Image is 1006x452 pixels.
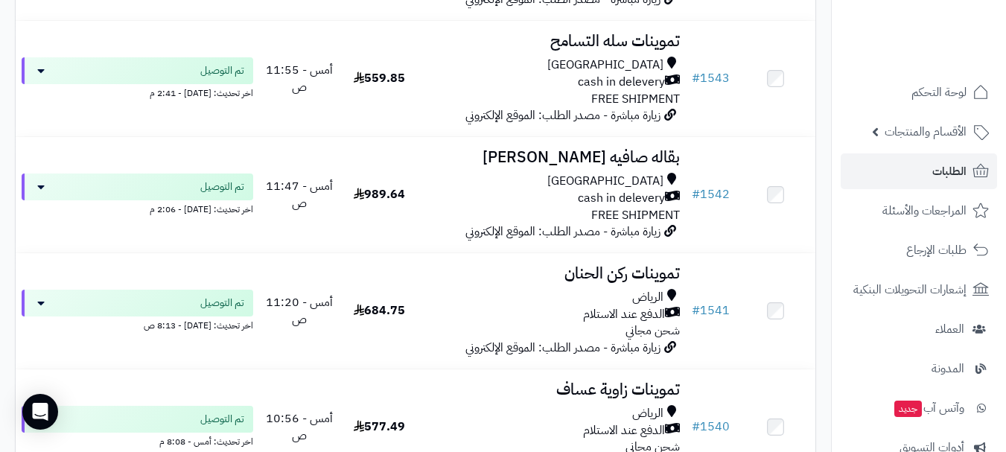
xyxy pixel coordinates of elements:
[932,161,967,182] span: الطلبات
[200,296,244,311] span: تم التوصيل
[583,422,665,439] span: الدفع عند الاستلام
[632,405,663,422] span: الرياض
[266,61,333,96] span: أمس - 11:55 ص
[22,394,58,430] div: Open Intercom Messenger
[578,190,665,207] span: cash in delevery
[465,223,660,241] span: زيارة مباشرة - مصدر الطلب: الموقع الإلكتروني
[906,240,967,261] span: طلبات الإرجاع
[425,265,680,282] h3: تموينات ركن الحنان
[692,302,730,319] a: #1541
[354,185,405,203] span: 989.64
[200,412,244,427] span: تم التوصيل
[893,398,964,418] span: وآتس آب
[911,82,967,103] span: لوحة التحكم
[425,381,680,398] h3: تموينات زاوية عساف
[841,153,997,189] a: الطلبات
[935,319,964,340] span: العملاء
[841,232,997,268] a: طلبات الإرجاع
[425,149,680,166] h3: بقاله صافيه [PERSON_NAME]
[547,173,663,190] span: [GEOGRAPHIC_DATA]
[22,200,253,216] div: اخر تحديث: [DATE] - 2:06 م
[583,306,665,323] span: الدفع عند الاستلام
[841,193,997,229] a: المراجعات والأسئلة
[841,390,997,426] a: وآتس آبجديد
[692,69,700,87] span: #
[591,206,680,224] span: FREE SHIPMENT
[853,279,967,300] span: إشعارات التحويلات البنكية
[354,69,405,87] span: 559.85
[200,63,244,78] span: تم التوصيل
[885,121,967,142] span: الأقسام والمنتجات
[266,177,333,212] span: أمس - 11:47 ص
[266,410,333,445] span: أمس - 10:56 ص
[22,84,253,100] div: اخر تحديث: [DATE] - 2:41 م
[894,401,922,417] span: جديد
[632,289,663,306] span: الرياض
[841,311,997,347] a: العملاء
[200,179,244,194] span: تم التوصيل
[882,200,967,221] span: المراجعات والأسئلة
[692,418,730,436] a: #1540
[578,74,665,91] span: cash in delevery
[841,351,997,386] a: المدونة
[591,90,680,108] span: FREE SHIPMENT
[425,33,680,50] h3: تموينات سله التسامح
[692,302,700,319] span: #
[354,418,405,436] span: 577.49
[266,293,333,328] span: أمس - 11:20 ص
[692,185,700,203] span: #
[692,185,730,203] a: #1542
[547,57,663,74] span: [GEOGRAPHIC_DATA]
[625,322,680,340] span: شحن مجاني
[905,11,992,42] img: logo-2.png
[22,316,253,332] div: اخر تحديث: [DATE] - 8:13 ص
[841,272,997,308] a: إشعارات التحويلات البنكية
[465,106,660,124] span: زيارة مباشرة - مصدر الطلب: الموقع الإلكتروني
[841,74,997,110] a: لوحة التحكم
[354,302,405,319] span: 684.75
[465,339,660,357] span: زيارة مباشرة - مصدر الطلب: الموقع الإلكتروني
[692,418,700,436] span: #
[22,433,253,448] div: اخر تحديث: أمس - 8:08 م
[932,358,964,379] span: المدونة
[692,69,730,87] a: #1543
